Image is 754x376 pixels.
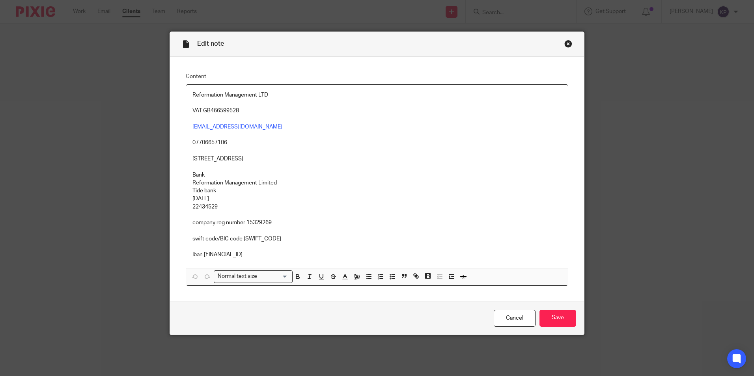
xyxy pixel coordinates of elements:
p: 22434529 [192,203,562,211]
p: Tide bank [192,187,562,195]
a: Cancel [494,310,536,327]
a: [EMAIL_ADDRESS][DOMAIN_NAME] [192,124,282,130]
p: Reformation Management LTD [192,91,562,99]
input: Search for option [259,272,288,281]
label: Content [186,73,568,80]
input: Save [539,310,576,327]
p: [STREET_ADDRESS] [192,155,562,163]
p: 07706657106 [192,139,562,147]
p: swift code/BIC code [SWIFT_CODE] [192,227,562,243]
div: Search for option [214,270,293,283]
span: Edit note [197,41,224,47]
div: Close this dialog window [564,40,572,48]
p: Iban [FINANCIAL_ID] [192,251,562,259]
p: Bank [192,171,562,179]
p: Reformation Management Limited [192,179,562,187]
span: Normal text size [216,272,259,281]
p: company reg number 15329269 [192,219,562,227]
p: VAT GB466599528 [192,107,562,115]
p: [DATE] [192,195,562,203]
